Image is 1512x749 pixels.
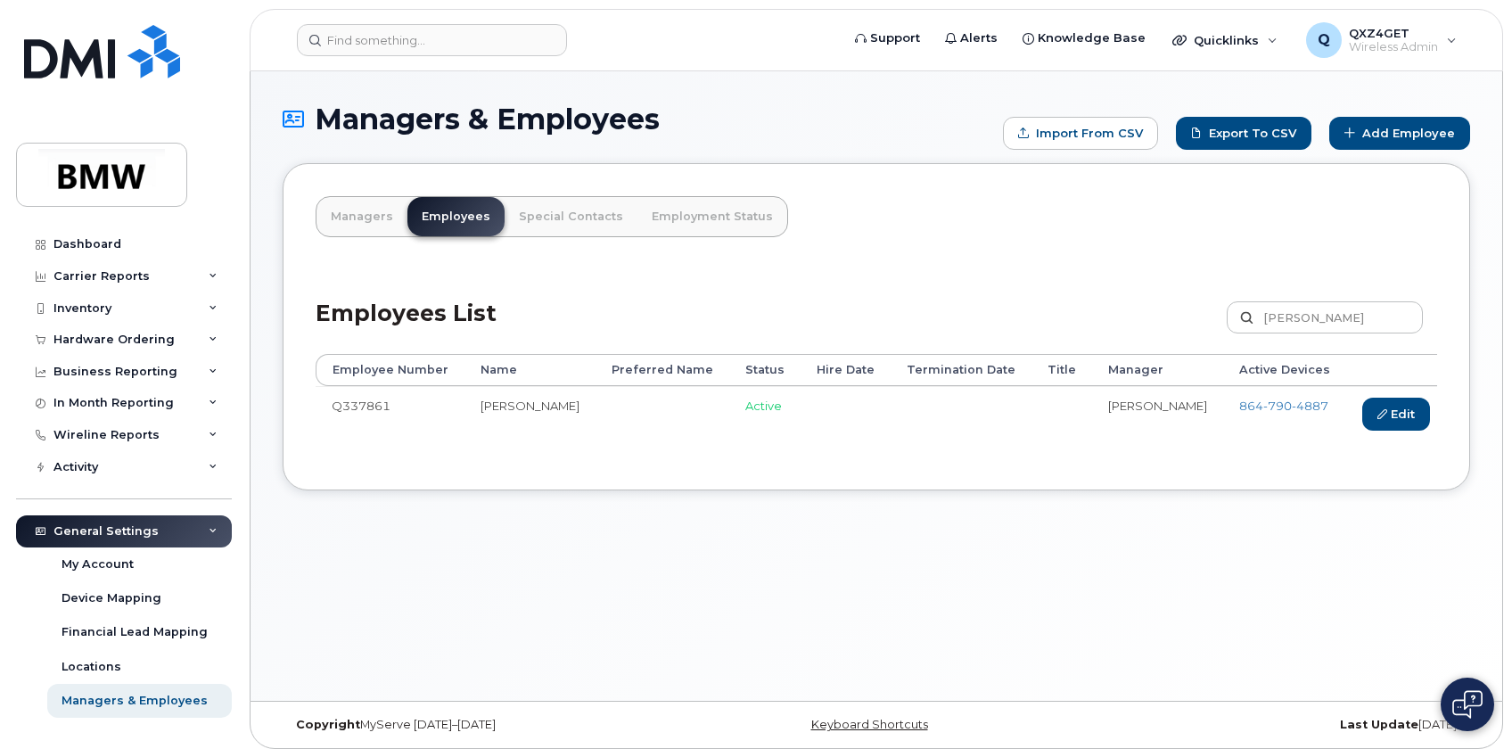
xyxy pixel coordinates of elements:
div: [DATE] [1074,718,1470,732]
strong: Copyright [296,718,360,731]
h1: Managers & Employees [283,103,994,135]
a: Employees [407,197,505,236]
strong: Last Update [1340,718,1418,731]
td: Q337861 [316,386,464,441]
span: 864 [1239,399,1328,413]
th: Name [464,354,596,386]
a: Export to CSV [1176,117,1311,150]
a: Managers [316,197,407,236]
li: [PERSON_NAME] [1108,398,1207,415]
span: 790 [1263,399,1292,413]
span: 4887 [1292,399,1328,413]
th: Hire Date [801,354,891,386]
form: Import from CSV [1003,117,1158,150]
td: [PERSON_NAME] [464,386,596,441]
a: Special Contacts [505,197,637,236]
th: Manager [1092,354,1223,386]
h2: Employees List [316,301,497,354]
th: Title [1031,354,1092,386]
a: Employment Status [637,197,787,236]
th: Preferred Name [596,354,729,386]
th: Employee Number [316,354,464,386]
th: Active Devices [1223,354,1346,386]
th: Status [729,354,801,386]
img: Open chat [1452,690,1483,719]
th: Termination Date [891,354,1031,386]
a: 8647904887 [1239,399,1328,413]
span: Active [745,399,782,413]
a: Keyboard Shortcuts [811,718,928,731]
a: Edit [1362,398,1430,431]
div: MyServe [DATE]–[DATE] [283,718,678,732]
a: Add Employee [1329,117,1470,150]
